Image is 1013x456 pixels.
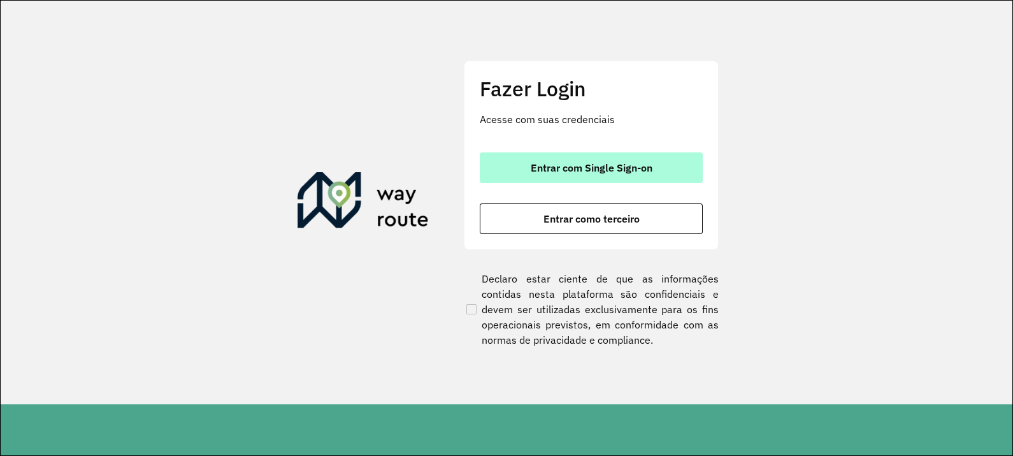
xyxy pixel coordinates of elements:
span: Entrar com Single Sign-on [531,163,652,173]
span: Entrar como terceiro [543,214,640,224]
button: button [480,152,703,183]
h2: Fazer Login [480,77,703,101]
button: button [480,203,703,234]
img: Roteirizador AmbevTech [298,172,429,233]
label: Declaro estar ciente de que as informações contidas nesta plataforma são confidenciais e devem se... [464,271,719,348]
p: Acesse com suas credenciais [480,112,703,127]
